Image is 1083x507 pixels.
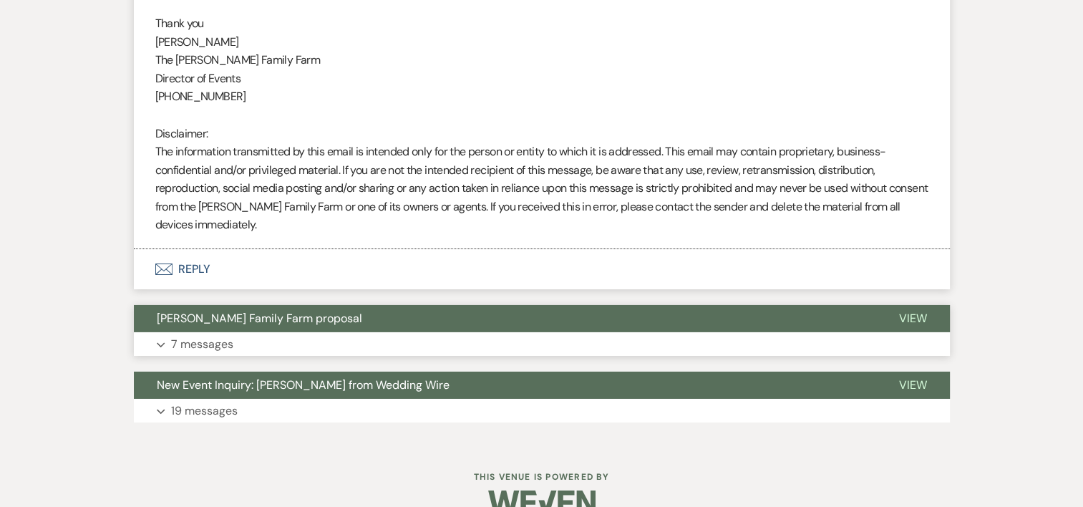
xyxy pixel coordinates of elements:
[155,125,928,143] p: Disclaimer:
[134,372,876,399] button: New Event Inquiry: [PERSON_NAME] from Wedding Wire
[134,249,950,289] button: Reply
[876,372,950,399] button: View
[876,305,950,332] button: View
[155,14,928,33] p: Thank you
[157,377,450,392] span: New Event Inquiry: [PERSON_NAME] from Wedding Wire
[155,143,928,234] p: The information transmitted by this email is intended only for the person or entity to which it i...
[155,51,928,69] p: The [PERSON_NAME] Family Farm
[157,311,362,326] span: [PERSON_NAME] Family Farm proposal
[155,33,928,52] p: [PERSON_NAME]
[134,305,876,332] button: [PERSON_NAME] Family Farm proposal
[155,69,928,88] p: Director of Events
[155,87,928,106] p: [PHONE_NUMBER]
[899,377,927,392] span: View
[134,332,950,357] button: 7 messages
[899,311,927,326] span: View
[134,399,950,423] button: 19 messages
[171,335,233,354] p: 7 messages
[171,402,238,420] p: 19 messages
